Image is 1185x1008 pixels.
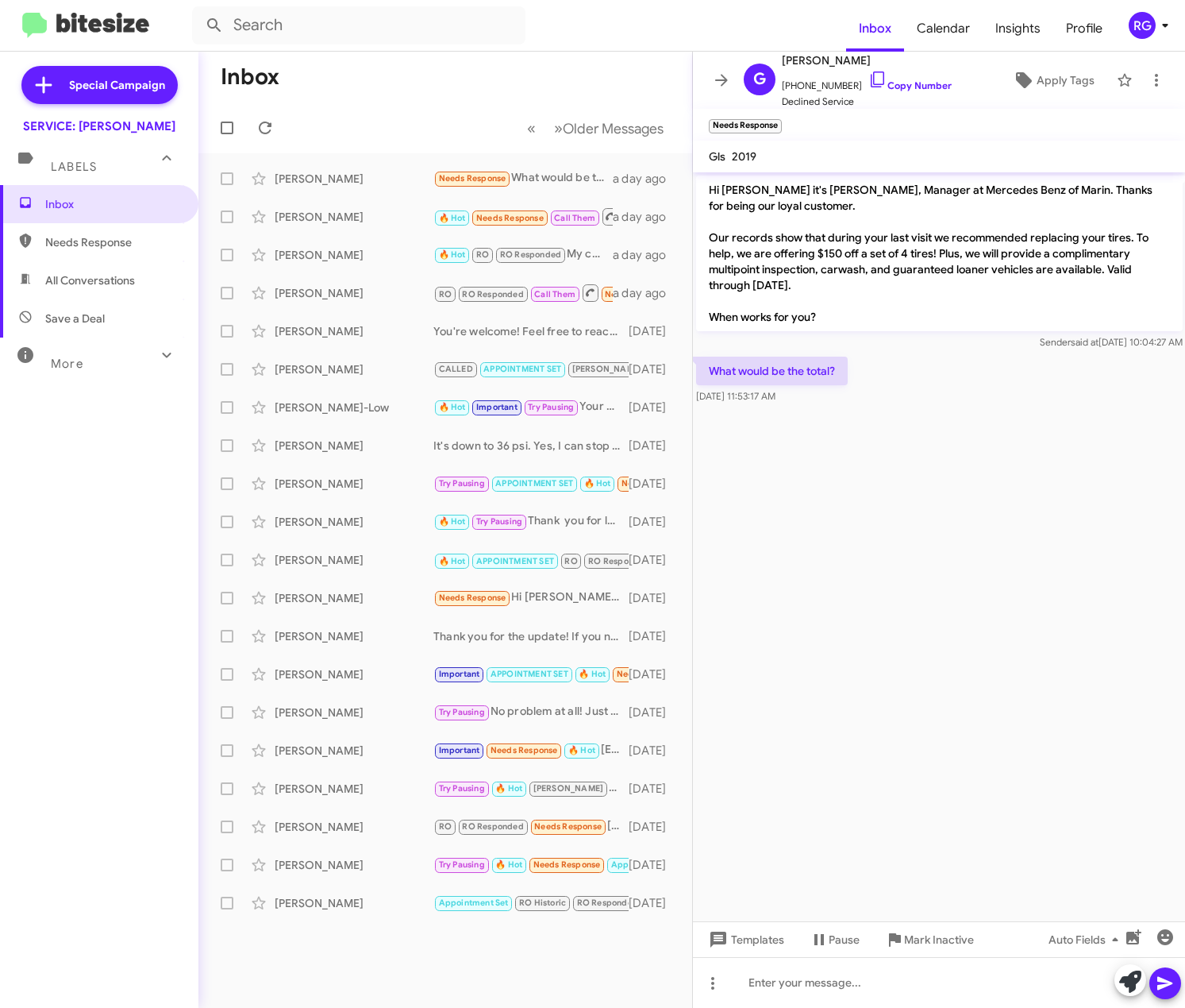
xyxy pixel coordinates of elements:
[1039,336,1182,348] span: Sender [DATE] 10:04:27 AM
[275,705,433,720] div: [PERSON_NAME]
[782,94,952,110] span: Declined Service
[433,703,629,721] div: No problem at all! Just reach out when you're back in [GEOGRAPHIC_DATA], and we'll schedule your ...
[51,160,97,174] span: Labels
[439,556,466,566] span: 🔥 Hot
[605,289,672,299] span: Needs Response
[554,213,595,223] span: Call Them
[544,112,673,145] button: Next
[997,66,1109,95] button: Apply Tags
[1053,6,1115,52] span: Profile
[45,196,180,212] span: Inbox
[439,669,480,679] span: Important
[629,438,679,454] div: [DATE]
[904,6,983,52] span: Calendar
[1129,12,1156,39] div: RG
[517,112,545,145] button: Previous
[439,859,485,870] span: Try Pausing
[563,120,664,137] span: Older Messages
[483,364,561,374] span: APPOINTMENT SET
[275,895,433,911] div: [PERSON_NAME]
[629,743,679,759] div: [DATE]
[433,323,629,339] div: You're welcome! Feel free to reach out via text and I can always make an appointment for you.
[433,474,629,492] div: Thanks.
[782,51,952,70] span: [PERSON_NAME]
[275,857,433,873] div: [PERSON_NAME]
[693,925,797,954] button: Templates
[495,478,573,489] span: APPOINTMENT SET
[275,590,433,606] div: [PERSON_NAME]
[629,781,679,797] div: [DATE]
[433,169,613,187] div: What would be the total?
[275,438,433,454] div: [PERSON_NAME]
[588,556,649,566] span: RO Responded
[476,213,544,223] span: Needs Response
[275,476,433,492] div: [PERSON_NAME]
[439,213,466,223] span: 🔥 Hot
[613,209,679,225] div: a day ago
[495,859,522,870] span: 🔥 Hot
[275,323,433,339] div: [PERSON_NAME]
[629,476,679,492] div: [DATE]
[629,857,679,873] div: [DATE]
[439,478,485,489] span: Try Pausing
[629,590,679,606] div: [DATE]
[221,64,279,90] h1: Inbox
[1048,925,1125,954] span: Auto Fields
[983,6,1053,52] a: Insights
[275,743,433,759] div: [PERSON_NAME]
[476,516,522,527] span: Try Pausing
[572,364,643,374] span: [PERSON_NAME]
[433,589,629,607] div: Hi [PERSON_NAME], now is not a good time. I will call you when I'm ready to bring my car in. Than...
[1115,12,1168,39] button: RG
[275,361,433,377] div: [PERSON_NAME]
[439,707,485,717] span: Try Pausing
[696,176,1183,331] p: Hi [PERSON_NAME] it's [PERSON_NAME], Manager at Mercedes Benz of Marin. Thanks for being our loya...
[23,118,175,134] div: SERVICE: [PERSON_NAME]
[433,665,629,683] div: Thank you so much!
[518,112,673,145] nav: Page navigation example
[534,821,602,832] span: Needs Response
[584,478,611,489] span: 🔥 Hot
[275,171,433,187] div: [PERSON_NAME]
[868,79,952,91] a: Copy Number
[613,285,679,301] div: a day ago
[45,234,180,250] span: Needs Response
[491,745,558,755] span: Needs Response
[51,357,83,371] span: More
[904,925,974,954] span: Mark Inactive
[564,556,577,566] span: RO
[439,783,485,794] span: Try Pausing
[275,666,433,682] div: [PERSON_NAME]
[846,6,904,52] span: Inbox
[439,173,506,183] span: Needs Response
[527,118,536,138] span: «
[439,289,452,299] span: RO
[709,149,725,164] span: Gls
[433,779,629,798] div: Good news, we can extend the flash sale for you. I’d be happy to reserve an appointment with a co...
[629,552,679,568] div: [DATE]
[275,552,433,568] div: [PERSON_NAME]
[69,77,165,93] span: Special Campaign
[797,925,872,954] button: Pause
[439,364,473,374] span: CALLED
[439,821,452,832] span: RO
[782,70,952,94] span: [PHONE_NUMBER]
[275,781,433,797] div: [PERSON_NAME]
[528,402,574,412] span: Try Pausing
[439,593,506,603] span: Needs Response
[533,783,604,794] span: [PERSON_NAME]
[613,247,679,263] div: a day ago
[439,898,509,908] span: Appointment Set
[613,171,679,187] div: a day ago
[439,402,466,412] span: 🔥 Hot
[275,247,433,263] div: [PERSON_NAME]
[709,119,782,133] small: Needs Response
[629,361,679,377] div: [DATE]
[621,478,689,489] span: Needs Response
[275,628,433,644] div: [PERSON_NAME]
[45,272,135,288] span: All Conversations
[433,283,613,303] div: Inbound Call
[275,209,433,225] div: [PERSON_NAME]
[476,402,517,412] span: Important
